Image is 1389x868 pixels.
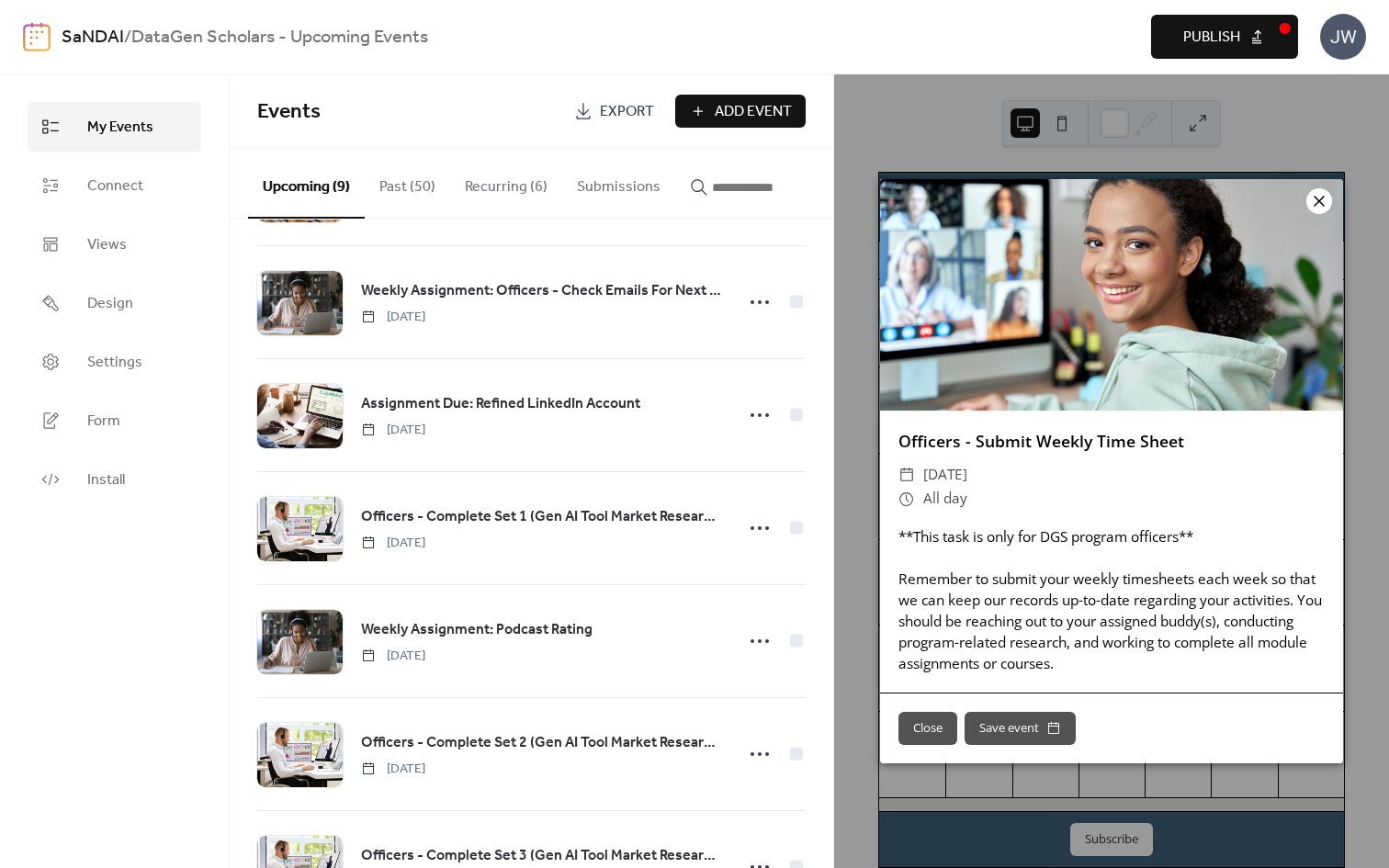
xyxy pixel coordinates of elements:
div: Officers - Submit Weekly Time Sheet [880,429,1343,453]
a: Officers - Complete Set 1 (Gen AI Tool Market Research Micro-job) [361,505,723,529]
span: Add Event [715,101,792,123]
span: Form [87,411,120,433]
span: [DATE] [361,534,425,553]
span: Officers - Complete Set 2 (Gen AI Tool Market Research Micro-job) [361,732,723,754]
a: Weekly Assignment: Podcast Rating [361,618,593,642]
span: [DATE] [361,647,425,666]
span: Views [87,234,127,256]
button: Add Event [675,95,806,128]
button: Recurring (6) [450,149,562,217]
a: Officers - Complete Set 2 (Gen AI Tool Market Research Micro-job) [361,731,723,755]
button: Submissions [562,149,675,217]
a: Views [28,220,201,269]
span: [DATE] [923,463,967,487]
a: Form [28,396,201,445]
a: My Events [28,102,201,152]
span: Export [600,101,654,123]
span: All day [923,487,967,511]
span: Design [87,293,133,315]
button: Close [898,712,957,745]
span: Weekly Assignment: Podcast Rating [361,619,593,641]
a: Weekly Assignment: Officers - Check Emails For Next Payment Amounts [361,279,723,303]
span: Events [257,92,321,132]
span: Weekly Assignment: Officers - Check Emails For Next Payment Amounts [361,280,723,302]
div: ​ [898,463,915,487]
a: Install [28,455,201,504]
button: Save event [965,712,1076,745]
div: ​ [898,487,915,511]
a: Assignment Due: Refined LinkedIn Account [361,392,640,416]
span: Officers - Complete Set 3 (Gen AI Tool Market Research Micro-job) [361,845,723,867]
div: JW [1320,14,1366,60]
span: Connect [87,175,143,197]
img: logo [23,22,51,51]
button: Past (50) [365,149,450,217]
span: Officers - Complete Set 1 (Gen AI Tool Market Research Micro-job) [361,506,723,528]
span: [DATE] [361,308,425,327]
button: Upcoming (9) [248,149,365,219]
span: My Events [87,117,153,139]
div: **This task is only for DGS program officers** Remember to submit your weekly timesheets each wee... [880,526,1343,675]
a: Export [560,95,668,128]
b: / [124,20,131,55]
a: Officers - Complete Set 3 (Gen AI Tool Market Research Micro-job) [361,844,723,868]
span: [DATE] [361,760,425,779]
b: DataGen Scholars - Upcoming Events [131,20,428,55]
span: Settings [87,352,142,374]
span: Install [87,469,125,491]
button: Publish [1151,15,1298,59]
a: Design [28,278,201,328]
span: Assignment Due: Refined LinkedIn Account [361,393,640,415]
span: Publish [1183,27,1240,49]
a: SaNDAI [62,20,124,55]
a: Settings [28,337,201,387]
span: [DATE] [361,421,425,440]
a: Connect [28,161,201,210]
